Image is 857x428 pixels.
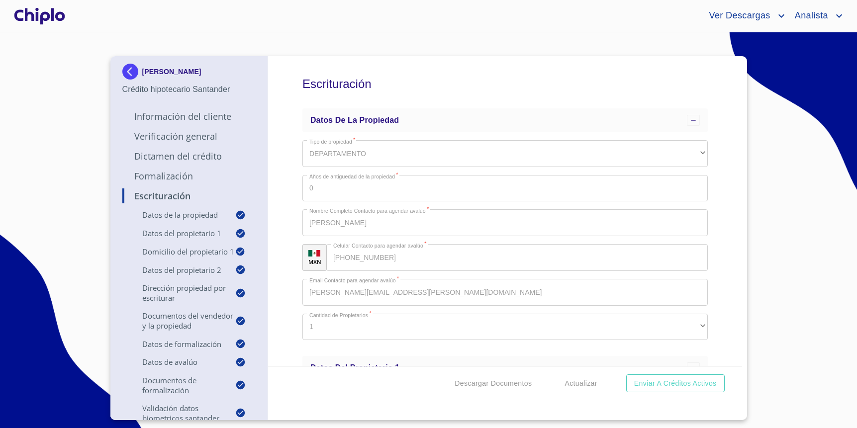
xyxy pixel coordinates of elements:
[122,64,256,84] div: [PERSON_NAME]
[122,403,236,423] p: Validación Datos Biometricos Santander
[455,377,532,390] span: Descargar Documentos
[302,108,708,132] div: Datos de la propiedad
[787,8,833,24] span: Analista
[122,311,236,331] p: Documentos del vendedor y la propiedad
[302,64,708,104] h5: Escrituración
[122,190,256,202] p: Escrituración
[626,374,725,393] button: Enviar a Créditos Activos
[122,64,142,80] img: Docupass spot blue
[122,84,256,95] p: Crédito hipotecario Santander
[302,356,708,380] div: Datos del propietario 1
[122,150,256,162] p: Dictamen del Crédito
[122,247,236,257] p: Domicilio del Propietario 1
[122,265,236,275] p: Datos del propietario 2
[565,377,597,390] span: Actualizar
[122,228,236,238] p: Datos del propietario 1
[451,374,536,393] button: Descargar Documentos
[308,250,320,257] img: R93DlvwvvjP9fbrDwZeCRYBHk45OWMq+AAOlFVsxT89f82nwPLnD58IP7+ANJEaWYhP0Tx8kkA0WlQMPQsAAgwAOmBj20AXj6...
[302,314,708,341] div: 1
[122,375,236,395] p: Documentos de Formalización
[308,258,321,265] p: MXN
[122,283,236,303] p: Dirección Propiedad por Escriturar
[122,210,236,220] p: Datos de la propiedad
[310,363,400,372] span: Datos del propietario 1
[142,68,201,76] p: [PERSON_NAME]
[302,140,708,167] div: DEPARTAMENTO
[701,8,775,24] span: Ver Descargas
[701,8,787,24] button: account of current user
[634,377,717,390] span: Enviar a Créditos Activos
[122,110,256,122] p: Información del Cliente
[122,170,256,182] p: Formalización
[122,357,236,367] p: Datos de Avalúo
[122,130,256,142] p: Verificación General
[122,339,236,349] p: Datos de Formalización
[787,8,845,24] button: account of current user
[310,116,399,124] span: Datos de la propiedad
[561,374,601,393] button: Actualizar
